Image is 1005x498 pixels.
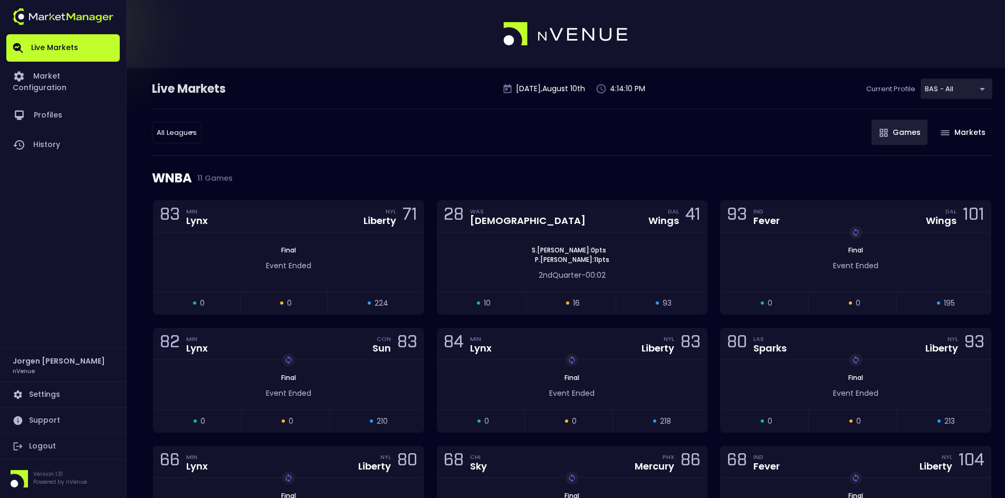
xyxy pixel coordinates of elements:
div: DAL [945,207,956,216]
div: 28 [444,207,464,226]
div: 66 [160,452,180,472]
a: History [6,130,120,160]
div: MIN [186,453,208,461]
div: Liberty [925,344,958,353]
button: Games [872,120,927,145]
span: S . [PERSON_NAME] : 0 pts [529,246,609,255]
div: Liberty [358,462,391,471]
span: 213 [944,416,955,427]
span: Event Ended [833,388,878,398]
div: 80 [397,452,417,472]
div: NYL [947,335,958,343]
div: MIN [186,207,208,216]
div: 83 [397,334,417,354]
div: 101 [963,207,984,226]
div: DAL [668,207,679,216]
div: Sun [372,344,391,353]
span: 93 [663,298,672,309]
div: 83 [160,207,180,226]
div: NYL [664,335,674,343]
div: Lynx [470,344,492,353]
span: Final [278,246,299,255]
a: Logout [6,434,120,459]
p: Version 1.31 [33,470,87,478]
a: Live Markets [6,34,120,62]
img: replayImg [568,474,576,482]
div: 93 [727,207,747,226]
div: Liberty [920,462,952,471]
div: Fever [753,216,780,226]
div: Liberty [642,344,674,353]
span: 195 [944,298,955,309]
div: 93 [964,334,984,354]
p: [DATE] , August 10 th [516,83,585,94]
div: Lynx [186,462,208,471]
span: 0 [289,416,293,427]
img: gameIcon [879,129,888,137]
span: 0 [856,298,860,309]
div: WNBA [152,156,992,200]
p: Powered by nVenue [33,478,87,486]
span: 0 [572,416,577,427]
a: Market Configuration [6,62,120,101]
div: PHX [663,453,674,461]
span: Final [845,373,866,382]
div: NYL [380,453,391,461]
div: NYL [942,453,952,461]
span: 0 [768,298,772,309]
div: Fever [753,462,780,471]
div: 68 [727,452,747,472]
div: 82 [160,334,180,354]
div: Lynx [186,216,208,226]
button: Markets [933,120,992,145]
span: 00:02 [586,270,606,280]
div: BAS - All [921,79,992,99]
h3: nVenue [13,367,35,375]
span: Final [845,246,866,255]
span: 0 [856,416,861,427]
span: 0 [200,416,205,427]
div: CON [377,335,391,343]
span: - [581,270,586,280]
span: 224 [375,298,388,309]
div: WAS [470,207,586,216]
img: replayImg [851,474,860,482]
span: 0 [287,298,292,309]
span: Event Ended [266,260,311,271]
span: Event Ended [833,260,878,271]
div: NYL [386,207,396,216]
div: Liberty [363,216,396,226]
div: 41 [685,207,701,226]
div: Sparks [753,344,787,353]
img: logo [13,8,113,25]
div: BAS - All [152,122,202,143]
div: 84 [444,334,464,354]
span: Final [278,373,299,382]
div: Wings [648,216,679,226]
div: 80 [727,334,747,354]
div: 68 [444,452,464,472]
div: LAS [753,335,787,343]
div: Wings [926,216,956,226]
div: MIN [470,335,492,343]
span: 0 [200,298,205,309]
span: P . [PERSON_NAME] : 11 pts [532,255,612,265]
span: 10 [484,298,491,309]
span: 2nd Quarter [539,270,581,280]
div: 104 [959,452,984,472]
span: 16 [573,298,580,309]
div: Lynx [186,344,208,353]
img: replayImg [568,356,576,364]
div: Version 1.31Powered by nVenue [6,470,120,487]
div: Live Markets [152,81,281,97]
div: [DEMOGRAPHIC_DATA] [470,216,586,226]
div: MIN [186,335,208,343]
div: Mercury [635,462,674,471]
span: 0 [768,416,772,427]
div: IND [753,453,780,461]
img: gameIcon [941,130,950,135]
div: 83 [681,334,701,354]
p: 4:14:10 PM [610,83,645,94]
span: Event Ended [266,388,311,398]
span: 210 [377,416,388,427]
